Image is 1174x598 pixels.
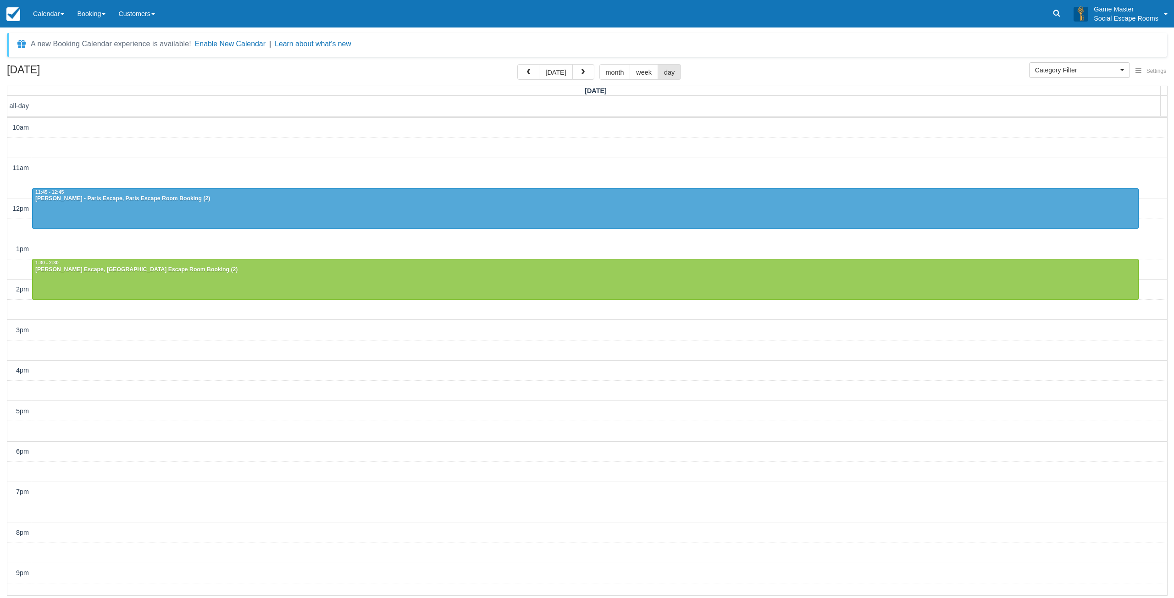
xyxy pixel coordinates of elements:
span: 1:30 - 2:30 [35,260,59,265]
button: [DATE] [539,64,572,80]
span: 7pm [16,488,29,495]
button: day [658,64,681,80]
button: Enable New Calendar [195,39,266,49]
span: | [269,40,271,48]
span: 5pm [16,407,29,415]
span: 1pm [16,245,29,252]
span: 12pm [12,205,29,212]
a: 1:30 - 2:30[PERSON_NAME] Escape, [GEOGRAPHIC_DATA] Escape Room Booking (2) [32,259,1139,299]
span: 11:45 - 12:45 [35,190,64,195]
span: 8pm [16,529,29,536]
div: A new Booking Calendar experience is available! [31,38,191,49]
button: week [630,64,658,80]
span: [DATE] [585,87,607,94]
p: Social Escape Rooms [1094,14,1158,23]
button: month [599,64,631,80]
span: 3pm [16,326,29,334]
div: [PERSON_NAME] Escape, [GEOGRAPHIC_DATA] Escape Room Booking (2) [35,266,1136,274]
span: 9pm [16,569,29,576]
button: Settings [1130,65,1172,78]
div: [PERSON_NAME] - Paris Escape, Paris Escape Room Booking (2) [35,195,1136,203]
a: Learn about what's new [275,40,351,48]
span: 2pm [16,285,29,293]
span: 6pm [16,448,29,455]
span: 4pm [16,367,29,374]
span: all-day [10,102,29,110]
span: Settings [1146,68,1166,74]
span: 11am [12,164,29,171]
span: Category Filter [1035,66,1118,75]
img: A3 [1074,6,1088,21]
img: checkfront-main-nav-mini-logo.png [6,7,20,21]
a: 11:45 - 12:45[PERSON_NAME] - Paris Escape, Paris Escape Room Booking (2) [32,188,1139,229]
h2: [DATE] [7,64,123,81]
span: 10am [12,124,29,131]
button: Category Filter [1029,62,1130,78]
p: Game Master [1094,5,1158,14]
